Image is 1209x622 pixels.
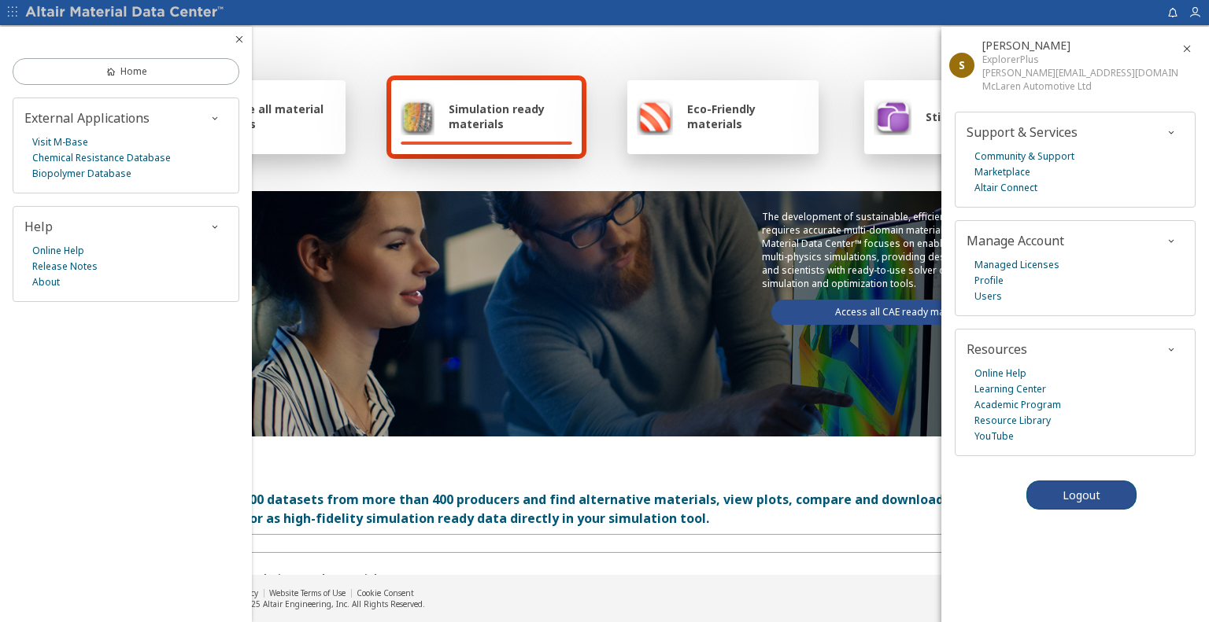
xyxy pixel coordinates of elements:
[974,413,1051,429] a: Resource Library
[1063,488,1100,502] span: Logout
[120,65,147,78] span: Home
[32,259,98,274] a: Release Notes
[974,381,1046,397] a: Learning Center
[687,101,808,131] span: Eco-Friendly materials
[1026,480,1137,510] button: Logout
[148,490,1061,528] div: Access over 90,000 datasets from more than 400 producers and find alternative materials, view plo...
[982,53,1178,66] div: ExplorerPlus
[974,273,1004,289] a: Profile
[959,57,965,72] span: S
[25,5,226,20] img: Altair Material Data Center
[974,397,1061,413] a: Academic Program
[637,98,673,135] img: Eco-Friendly materials
[974,257,1059,273] a: Managed Licenses
[974,164,1030,180] a: Marketplace
[762,210,1045,290] p: The development of sustainable, efficient, lightweight designs requires accurate multi-domain mat...
[32,134,88,150] a: Visit M-Base
[269,587,346,598] a: Website Terms of Use
[974,289,1002,304] a: Users
[213,101,336,131] span: Explore all material classes
[24,109,150,127] span: External Applications
[32,150,171,166] a: Chemical Resistance Database
[967,123,1078,141] span: Support & Services
[148,572,1061,585] p: Instant access to simulations ready materials
[449,101,572,131] span: Simulation ready materials
[967,232,1064,249] span: Manage Account
[13,58,239,85] a: Home
[974,180,1037,196] a: Altair Connect
[771,300,1036,325] a: Access all CAE ready materials
[982,38,1070,53] span: Stefan Sedonja
[874,98,911,135] img: Stick-Slip database
[974,149,1074,164] a: Community & Support
[233,598,425,609] div: © 2025 Altair Engineering, Inc. All Rights Reserved.
[926,109,1036,124] span: Stick-Slip database
[974,366,1026,381] a: Online Help
[32,243,84,259] a: Online Help
[32,274,60,290] a: About
[24,218,53,235] span: Help
[357,587,414,598] a: Cookie Consent
[32,166,131,182] a: Biopolymer Database
[982,66,1178,79] div: [PERSON_NAME][EMAIL_ADDRESS][DOMAIN_NAME]
[982,79,1178,93] div: McLaren Automotive Ltd
[967,340,1027,358] span: Resources
[401,98,434,135] img: Simulation ready materials
[974,429,1014,444] a: YouTube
